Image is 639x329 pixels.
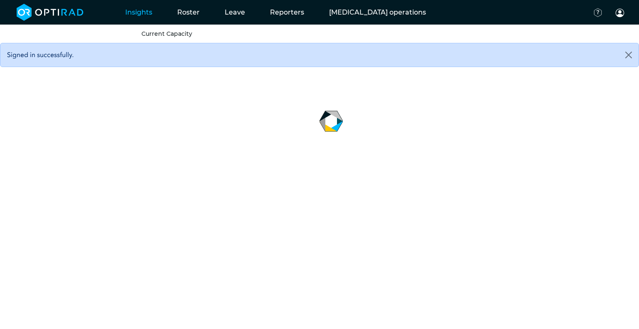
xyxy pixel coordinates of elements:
[17,4,84,21] img: brand-opti-rad-logos-blue-and-white-d2f68631ba2948856bd03f2d395fb146ddc8fb01b4b6e9315ea85fa773367...
[141,30,192,37] a: Current Capacity
[619,43,639,67] button: Close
